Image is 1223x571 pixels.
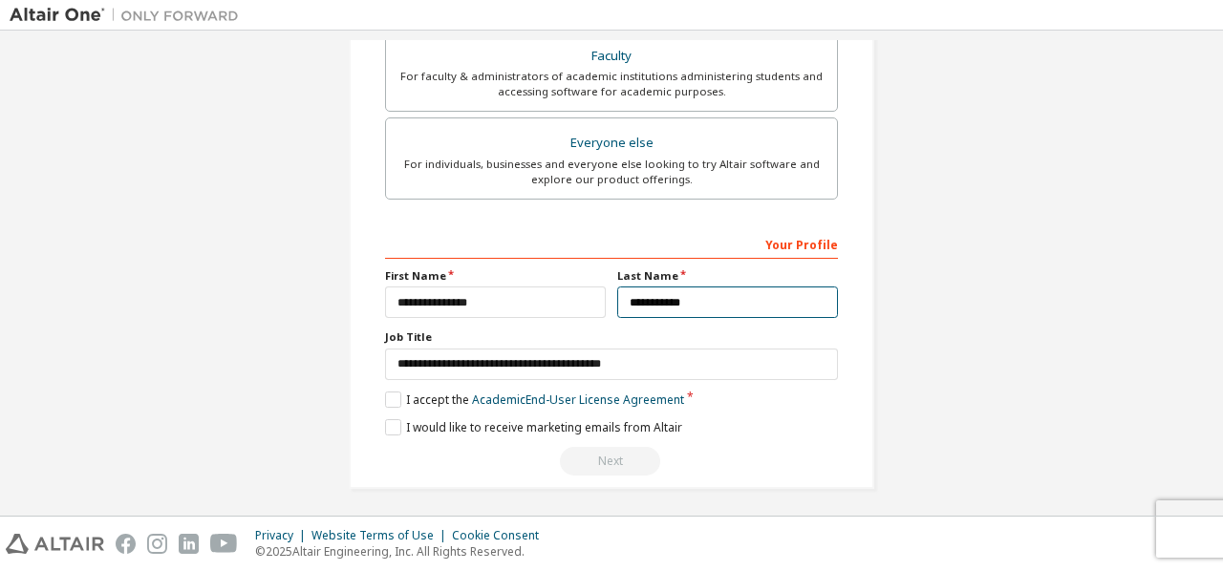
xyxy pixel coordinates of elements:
[397,43,826,70] div: Faculty
[311,528,452,543] div: Website Terms of Use
[210,534,238,554] img: youtube.svg
[452,528,550,543] div: Cookie Consent
[385,419,682,435] label: I would like to receive marketing emails from Altair
[255,543,550,560] p: © 2025 Altair Engineering, Inc. All Rights Reserved.
[385,329,838,345] label: Job Title
[617,268,838,284] label: Last Name
[397,157,826,187] div: For individuals, businesses and everyone else looking to try Altair software and explore our prod...
[10,6,248,25] img: Altair One
[472,391,684,408] a: Academic End-User License Agreement
[385,228,838,259] div: Your Profile
[116,534,136,554] img: facebook.svg
[397,69,826,99] div: For faculty & administrators of academic institutions administering students and accessing softwa...
[6,534,104,554] img: altair_logo.svg
[147,534,167,554] img: instagram.svg
[179,534,199,554] img: linkedin.svg
[385,447,838,476] div: Email already exists
[385,268,606,284] label: First Name
[385,391,684,408] label: I accept the
[255,528,311,543] div: Privacy
[397,130,826,157] div: Everyone else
